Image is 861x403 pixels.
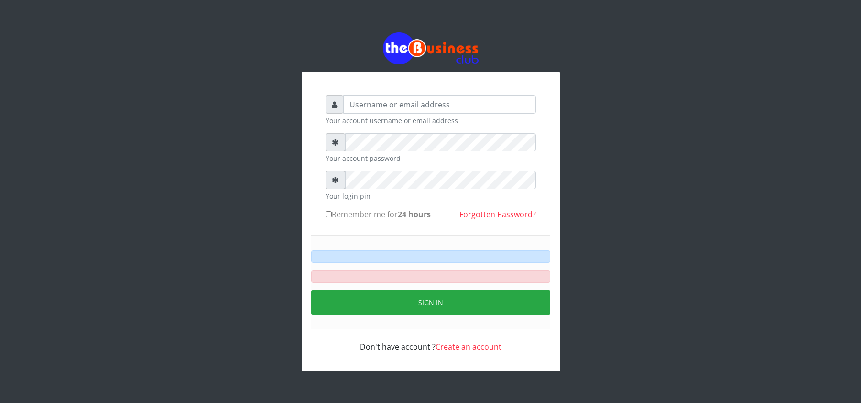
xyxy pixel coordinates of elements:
b: 24 hours [398,209,431,220]
small: Your login pin [326,191,536,201]
input: Username or email address [343,95,536,114]
a: Forgotten Password? [459,209,536,220]
input: Remember me for24 hours [326,211,332,217]
a: Create an account [436,341,501,352]
small: Your account password [326,153,536,163]
div: Don't have account ? [326,329,536,352]
small: Your account username or email address [326,116,536,126]
label: Remember me for [326,209,431,220]
button: Sign in [311,290,550,315]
